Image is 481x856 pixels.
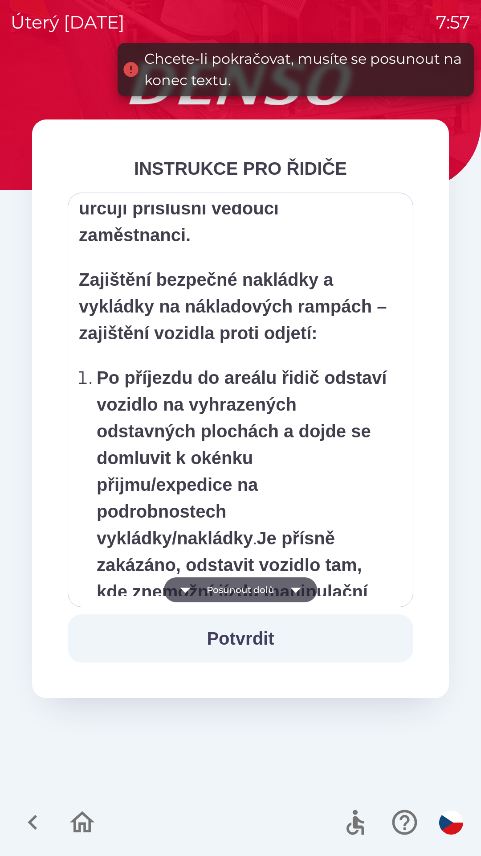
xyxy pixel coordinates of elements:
strong: Po příjezdu do areálu řidič odstaví vozidlo na vyhrazených odstavných plochách a dojde se domluvi... [97,368,387,548]
div: INSTRUKCE PRO ŘIDIČE [68,155,413,182]
button: Posunout dolů [164,577,317,602]
div: Chcete-li pokračovat, musíte se posunout na konec textu. [144,48,465,91]
button: Potvrdit [68,614,413,663]
p: 7:57 [436,9,470,36]
p: úterý [DATE] [11,9,125,36]
p: . Řidič je povinen při nájezdu na rampu / odjezdu z rampy dbát instrukcí od zaměstnanců skladu. [97,364,390,712]
strong: Pořadí aut při nakládce i vykládce určují příslušní vedoucí zaměstnanci. [79,172,365,245]
img: Logo [32,62,449,105]
img: cs flag [439,811,463,835]
strong: Zajištění bezpečné nakládky a vykládky na nákladových rampách – zajištění vozidla proti odjetí: [79,270,387,343]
